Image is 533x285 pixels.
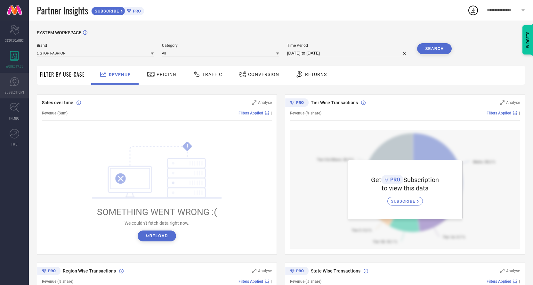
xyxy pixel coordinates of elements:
span: Traffic [202,72,222,77]
span: SOMETHING WENT WRONG :( [97,207,217,217]
span: Pricing [157,72,176,77]
span: PRO [131,9,141,13]
span: TRENDS [9,116,20,121]
div: Premium [285,98,309,108]
span: Returns [305,72,327,77]
span: | [519,111,520,115]
span: Revenue (% share) [290,111,321,115]
span: Filters Applied [238,279,263,284]
span: Revenue (% share) [42,279,73,284]
span: Filter By Use-Case [40,71,85,78]
span: Subscription [403,176,439,184]
span: | [271,111,272,115]
a: SUBSCRIBE [387,192,423,205]
svg: Zoom [252,100,256,105]
span: | [519,279,520,284]
span: Filters Applied [238,111,263,115]
button: Search [417,43,452,54]
span: State Wise Transactions [311,268,360,273]
span: We couldn’t fetch data right now. [125,221,190,226]
tspan: ! [187,143,188,150]
span: Analyse [506,100,520,105]
span: Sales over time [42,100,73,105]
span: Time Period [287,43,409,48]
div: Premium [37,267,61,276]
span: SYSTEM WORKSPACE [37,30,81,35]
span: Get [371,176,381,184]
svg: Zoom [252,269,256,273]
span: to view this data [382,184,429,192]
span: Region Wise Transactions [63,268,116,273]
span: SUBSCRIBE [391,199,417,204]
div: Open download list [467,4,479,16]
span: | [271,279,272,284]
span: Tier Wise Transactions [311,100,358,105]
input: Select time period [287,49,409,57]
span: Partner Insights [37,4,88,17]
span: Revenue (% share) [290,279,321,284]
span: SUBSCRIBE [92,9,121,13]
span: Filters Applied [487,111,511,115]
span: Filters Applied [487,279,511,284]
span: FWD [12,142,18,147]
button: ↻Reload [138,231,176,241]
span: SCORECARDS [5,38,24,43]
span: Analyse [506,269,520,273]
span: Brand [37,43,154,48]
a: SUBSCRIBEPRO [91,5,144,15]
span: Analyse [258,100,272,105]
span: Category [162,43,279,48]
span: Revenue [109,72,131,77]
span: SUGGESTIONS [5,90,24,95]
span: PRO [389,177,400,183]
svg: Zoom [500,100,505,105]
span: Conversion [248,72,279,77]
div: Premium [285,267,309,276]
span: Analyse [258,269,272,273]
svg: Zoom [500,269,505,273]
span: WORKSPACE [6,64,23,69]
span: Revenue (Sum) [42,111,68,115]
